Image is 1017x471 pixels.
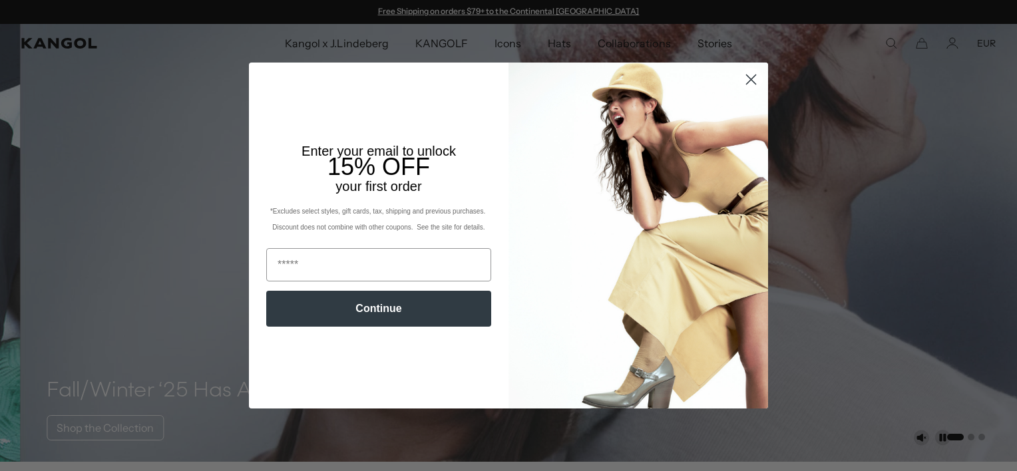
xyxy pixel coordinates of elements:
[335,179,421,194] span: your first order
[270,208,487,231] span: *Excludes select styles, gift cards, tax, shipping and previous purchases. Discount does not comb...
[739,68,763,91] button: Close dialog
[508,63,768,408] img: 93be19ad-e773-4382-80b9-c9d740c9197f.jpeg
[266,248,491,281] input: Email
[327,153,430,180] span: 15% OFF
[302,144,456,158] span: Enter your email to unlock
[266,291,491,327] button: Continue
